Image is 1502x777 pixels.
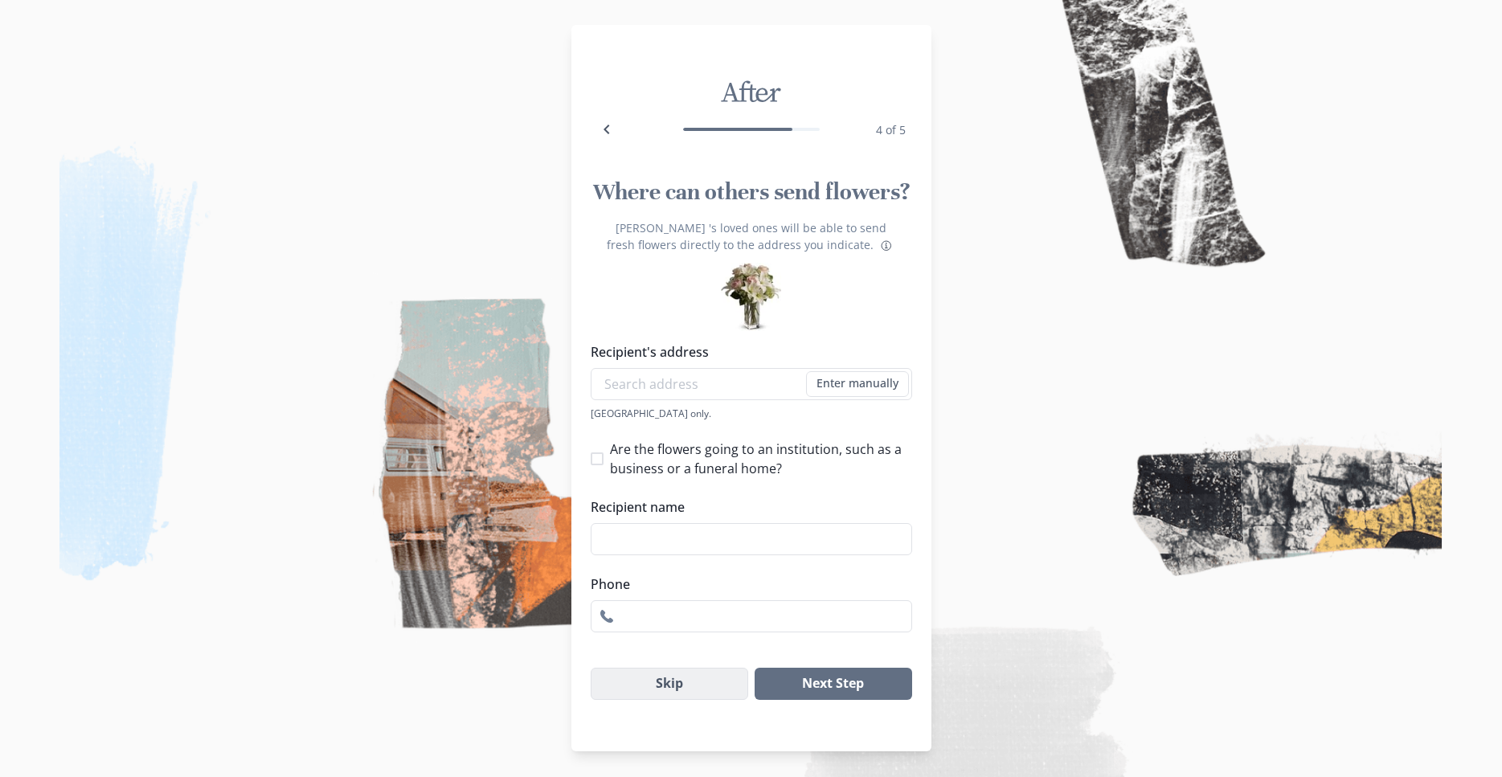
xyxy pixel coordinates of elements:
[591,575,902,594] label: Phone
[591,368,912,400] input: Search address
[591,497,902,517] label: Recipient name
[721,263,781,323] div: Preview of some flower bouquets
[591,178,912,207] h1: Where can others send flowers?
[876,122,906,137] span: 4 of 5
[591,219,912,256] p: [PERSON_NAME] 's loved ones will be able to send fresh flowers directly to the address you indicate.
[591,668,749,700] button: Skip
[806,371,909,397] button: Enter manually
[591,113,623,145] button: Back
[610,440,912,478] span: Are the flowers going to an institution, such as a business or a funeral home?
[755,668,911,700] button: Next Step
[591,407,912,420] div: [GEOGRAPHIC_DATA] only.
[591,342,902,362] label: Recipient's address
[877,236,896,256] button: About flower deliveries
